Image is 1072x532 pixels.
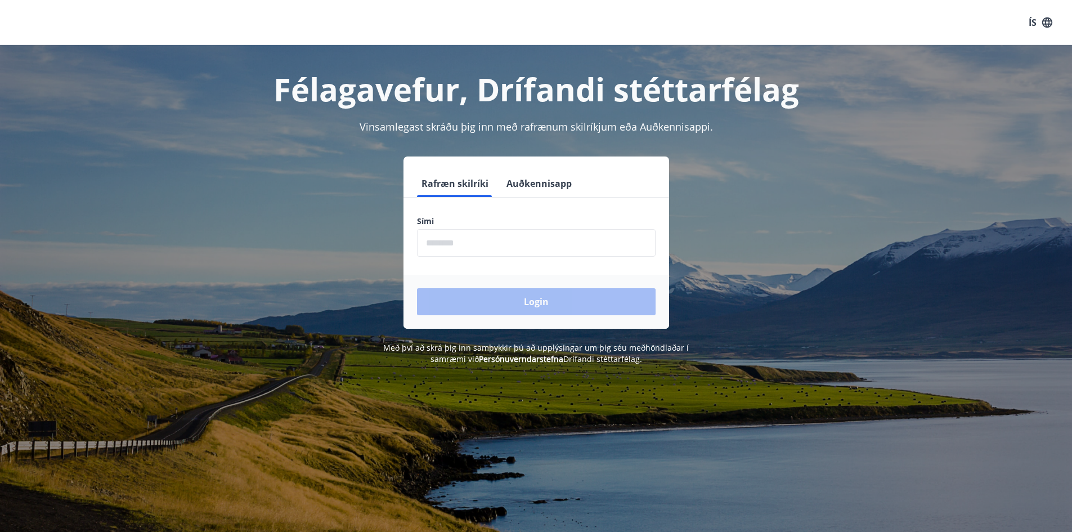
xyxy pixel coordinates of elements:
label: Sími [417,216,656,227]
button: ÍS [1022,12,1058,33]
a: Persónuverndarstefna [479,354,563,364]
span: Með því að skrá þig inn samþykkir þú að upplýsingar um þig séu meðhöndlaðar í samræmi við Drífand... [383,342,689,364]
button: Rafræn skilríki [417,170,493,197]
span: Vinsamlegast skráðu þig inn með rafrænum skilríkjum eða Auðkennisappi. [360,120,713,133]
button: Auðkennisapp [502,170,576,197]
h1: Félagavefur, Drífandi stéttarfélag [145,68,928,110]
